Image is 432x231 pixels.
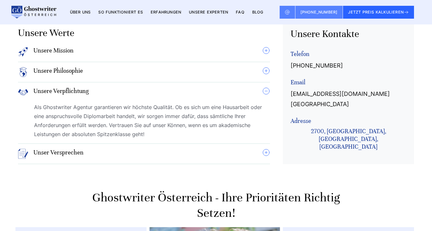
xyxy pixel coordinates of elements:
[33,87,89,97] h4: Unsere Verpflichtung
[291,127,406,151] p: 2700, [GEOGRAPHIC_DATA], [GEOGRAPHIC_DATA], [GEOGRAPHIC_DATA]
[18,87,28,97] img: Icon
[295,6,343,19] a: [PHONE_NUMBER]
[252,10,264,14] a: BLOG
[236,10,245,14] a: FAQ
[18,103,270,139] p: Als Ghostwriter Agentur garantieren wir höchste Qualität. Ob es sich um eine Hausarbeit oder eine...
[18,149,270,159] summary: Unser Versprechen
[291,89,406,109] a: [EMAIL_ADDRESS][DOMAIN_NAME][GEOGRAPHIC_DATA]
[18,47,270,57] summary: Unsere Mission
[18,149,28,159] img: Icon
[301,10,338,14] span: [PHONE_NUMBER]
[70,10,91,14] a: Über uns
[291,50,406,58] p: Telefon
[10,6,57,19] img: logo wirschreiben
[18,67,270,77] summary: Unsere Philosophie
[291,79,406,86] p: Email
[291,60,343,71] a: [PHONE_NUMBER]
[98,10,143,14] a: So funktioniert es
[151,10,181,14] a: Erfahrungen
[285,10,290,15] img: Email
[18,27,270,40] h3: Unsere werte
[33,47,74,57] h4: Unsere Mission
[33,149,84,159] h4: Unser Versprechen
[189,10,228,14] a: Unsere Experten
[18,67,28,77] img: Icon
[291,28,406,41] h3: Unsere Kontakte
[343,6,414,19] button: JETZT PREIS KALKULIEREN
[291,117,406,125] p: Adresse
[18,47,28,57] img: Icon
[18,87,270,97] summary: Unsere Verpflichtung
[33,67,83,77] h4: Unsere Philosophie
[15,190,417,221] h2: Ghostwriter Österreich - Ihre Prioritäten richtig setzen!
